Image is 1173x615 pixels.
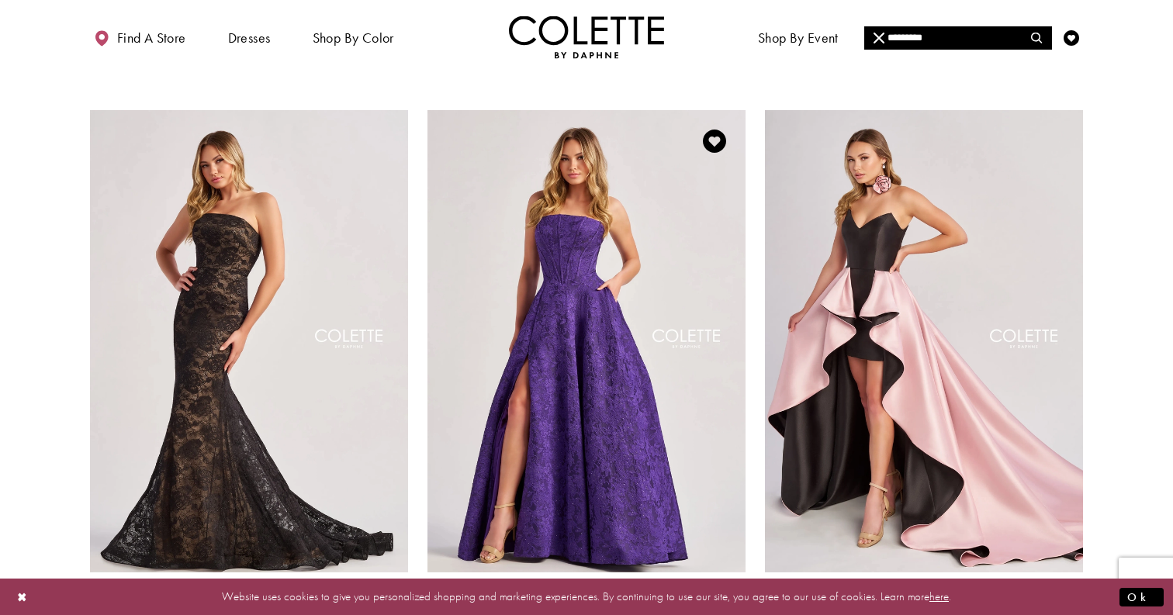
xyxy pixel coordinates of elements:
a: Visit Home Page [509,16,664,58]
button: Close Dialog [9,583,36,610]
img: Colette by Daphne [509,16,664,58]
span: Shop By Event [758,30,839,46]
div: Search form [864,26,1052,50]
a: Visit Colette by Daphne Style No. CL8670 Page [90,110,408,572]
button: Close Search [864,26,894,50]
span: Dresses [228,30,271,46]
a: here [929,589,949,604]
a: Toggle search [1026,16,1049,58]
button: Submit Search [1021,26,1051,50]
a: Meet the designer [877,16,991,58]
span: Shop By Event [754,16,843,58]
a: Check Wishlist [1060,16,1083,58]
span: Shop by color [313,30,394,46]
span: Find a store [117,30,186,46]
span: Shop by color [309,16,398,58]
a: Add to Wishlist [698,125,731,157]
button: Submit Dialog [1119,587,1164,606]
span: Dresses [224,16,275,58]
a: Visit Colette by Daphne Style No. CL8695 Page [765,110,1083,572]
input: Search [864,26,1051,50]
p: Website uses cookies to give you personalized shopping and marketing experiences. By continuing t... [112,586,1061,607]
a: Visit Colette by Daphne Style No. CL8675 Page [427,110,746,572]
a: Find a store [90,16,189,58]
